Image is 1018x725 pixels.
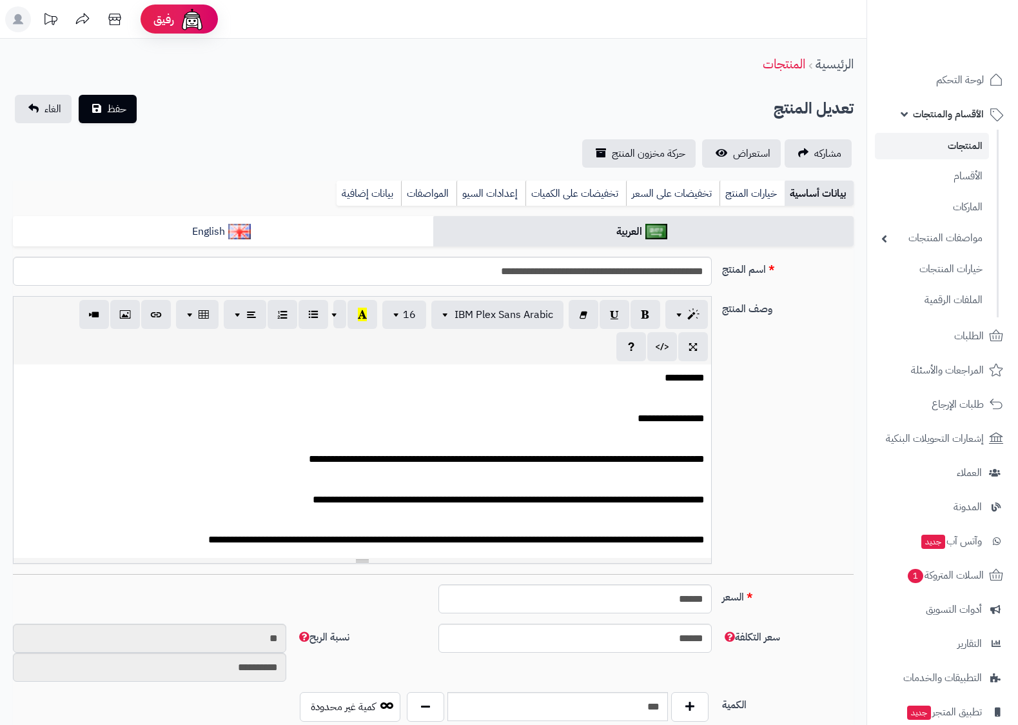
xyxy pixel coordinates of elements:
[886,430,984,448] span: إشعارات التحويلات البنكية
[906,566,984,584] span: السلات المتروكة
[719,181,785,206] a: خيارات المنتج
[921,535,945,549] span: جديد
[875,321,1010,352] a: الطلبات
[785,181,854,206] a: بيانات أساسية
[456,181,525,206] a: إعدادات السيو
[908,569,923,583] span: 1
[717,584,859,605] label: السعر
[875,65,1010,95] a: لوحة التحكم
[906,703,982,721] span: تطبيق المتجر
[816,54,854,74] a: الرئيسية
[763,54,805,74] a: المنتجات
[911,361,984,379] span: المراجعات والأسئلة
[875,255,989,283] a: خيارات المنتجات
[153,12,174,27] span: رفيق
[401,181,456,206] a: المواصفات
[179,6,205,32] img: ai-face.png
[957,464,982,482] span: العملاء
[903,669,982,687] span: التطبيقات والخدمات
[875,286,989,314] a: الملفات الرقمية
[717,296,859,317] label: وصف المنتج
[875,492,1010,522] a: المدونة
[875,423,1010,454] a: إشعارات التحويلات البنكية
[875,662,1010,693] a: التطبيقات والخدمات
[297,630,349,645] span: نسبة الربح
[875,560,1010,591] a: السلات المتروكة1
[907,706,931,720] span: جديد
[920,532,982,550] span: وآتس آب
[34,6,66,35] a: تحديثات المنصة
[455,307,553,323] span: IBM Plex Sans Arabic
[926,601,982,619] span: أدوات التسويق
[717,257,859,277] label: اسم المنتج
[932,395,984,413] span: طلبات الإرجاع
[930,36,1006,63] img: logo-2.png
[954,498,982,516] span: المدونة
[612,146,685,161] span: حركة مخزون المنتج
[936,71,984,89] span: لوحة التحكم
[107,101,126,117] span: حفظ
[875,594,1010,625] a: أدوات التسويق
[785,139,852,168] a: مشاركه
[15,95,72,123] a: الغاء
[382,301,426,329] button: 16
[875,628,1010,659] a: التقارير
[13,216,433,248] a: English
[702,139,781,168] a: استعراض
[814,146,841,161] span: مشاركه
[717,692,859,713] label: الكمية
[431,301,563,329] button: IBM Plex Sans Arabic
[228,224,251,239] img: English
[582,139,696,168] a: حركة مخزون المنتج
[875,526,1010,557] a: وآتس آبجديد
[733,146,770,161] span: استعراض
[913,105,984,123] span: الأقسام والمنتجات
[722,630,780,645] span: سعر التكلفة
[645,224,668,239] img: العربية
[875,163,989,190] a: الأقسام
[875,224,989,252] a: مواصفات المنتجات
[403,307,416,323] span: 16
[875,355,1010,386] a: المراجعات والأسئلة
[79,95,137,123] button: حفظ
[957,635,982,653] span: التقارير
[44,101,61,117] span: الغاء
[433,216,854,248] a: العربية
[875,389,1010,420] a: طلبات الإرجاع
[875,457,1010,488] a: العملاء
[337,181,401,206] a: بيانات إضافية
[525,181,626,206] a: تخفيضات على الكميات
[875,133,989,159] a: المنتجات
[954,327,984,345] span: الطلبات
[626,181,719,206] a: تخفيضات على السعر
[875,194,989,221] a: الماركات
[774,95,854,122] h2: تعديل المنتج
